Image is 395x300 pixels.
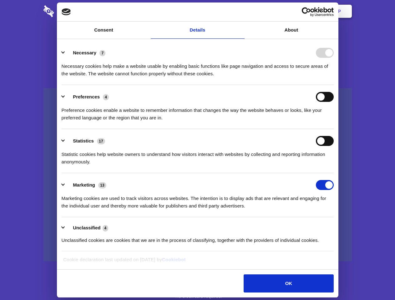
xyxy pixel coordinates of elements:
h1: Eliminate Slack Data Loss. [43,28,352,51]
span: 4 [103,94,109,100]
button: Preferences (4) [62,92,113,102]
span: 7 [99,50,105,56]
a: Login [284,2,311,21]
button: Unclassified (4) [62,224,112,232]
div: Unclassified cookies are cookies that we are in the process of classifying, together with the pro... [62,232,334,244]
button: Statistics (17) [62,136,109,146]
a: Consent [57,22,151,39]
span: 13 [98,182,106,188]
button: Marketing (13) [62,180,110,190]
a: Contact [254,2,282,21]
div: Marketing cookies are used to track visitors across websites. The intention is to display ads tha... [62,190,334,210]
span: 17 [97,138,105,144]
button: OK [244,274,333,292]
a: Wistia video thumbnail [43,88,352,262]
span: 4 [103,225,109,231]
img: logo [62,8,71,15]
label: Necessary [73,50,96,55]
img: logo-wordmark-white-trans-d4663122ce5f474addd5e946df7df03e33cb6a1c49d2221995e7729f52c070b2.svg [43,5,97,17]
a: Usercentrics Cookiebot - opens in a new window [279,7,334,17]
a: Details [151,22,245,39]
div: Preference cookies enable a website to remember information that changes the way the website beha... [62,102,334,122]
a: Cookiebot [162,257,186,262]
h4: Auto-redaction of sensitive data, encrypted data sharing and self-destructing private chats. Shar... [43,57,352,77]
div: Statistic cookies help website owners to understand how visitors interact with websites by collec... [62,146,334,166]
a: Pricing [184,2,211,21]
button: Necessary (7) [62,48,109,58]
div: Necessary cookies help make a website usable by enabling basic functions like page navigation and... [62,58,334,77]
label: Preferences [73,94,100,99]
a: About [245,22,338,39]
label: Statistics [73,138,94,143]
div: Cookie declaration last updated on [DATE] by [58,256,337,268]
label: Marketing [73,182,95,187]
